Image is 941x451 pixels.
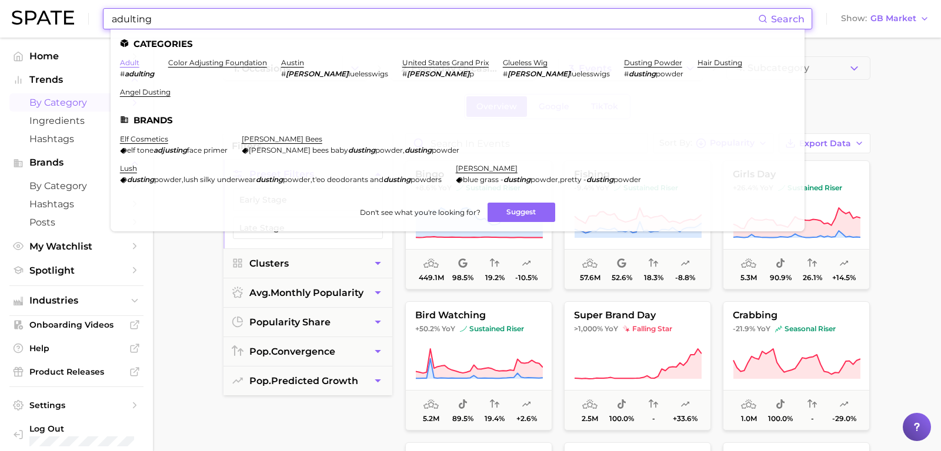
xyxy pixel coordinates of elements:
[406,310,552,321] span: bird watching
[741,398,756,412] span: average monthly popularity: Medium Popularity
[723,310,869,321] span: crabbing
[675,274,695,282] span: -8.8%
[281,58,304,67] a: austin
[29,75,124,85] span: Trends
[624,58,682,67] a: dusting powder
[463,175,503,184] span: blue grass -
[187,146,228,154] span: face primer
[832,415,856,423] span: -29.0%
[29,217,124,228] span: Posts
[249,375,271,386] abbr: popularity index
[452,415,473,423] span: 89.5%
[242,134,322,143] a: [PERSON_NAME] bees
[375,146,403,154] span: powder
[9,237,144,255] a: My Watchlist
[249,317,331,328] span: popularity share
[411,175,442,184] span: powders
[407,69,469,78] em: [PERSON_NAME]
[9,213,144,231] a: Posts
[127,175,154,184] em: dusting
[458,257,468,271] span: popularity share: Google
[348,146,375,154] em: dusting
[680,398,690,412] span: popularity predicted growth: Likely
[256,175,283,184] em: dusting
[29,133,124,144] span: Hashtags
[29,51,124,62] span: Home
[120,69,125,78] span: #
[383,175,411,184] em: dusting
[629,69,656,78] em: dusting
[649,398,658,412] span: popularity convergence: Insufficient Data
[771,14,805,25] span: Search
[586,175,613,184] em: dusting
[223,366,392,395] button: pop.predicted growth
[120,87,171,96] a: angel dusting
[223,337,392,366] button: pop.convergence
[775,325,782,332] img: seasonal riser
[249,375,358,386] span: predicted growth
[574,324,603,333] span: >1,000%
[29,157,124,168] span: Brands
[617,257,626,271] span: popularity share: Google
[419,274,444,282] span: 449.1m
[469,69,474,78] span: p
[839,398,849,412] span: popularity predicted growth: Uncertain
[624,69,629,78] span: #
[360,208,480,217] span: Don't see what you're looking for?
[423,257,439,271] span: average monthly popularity: Very High Popularity
[776,257,785,271] span: popularity share: TikTok
[348,69,388,78] span: luelesswigs
[490,257,499,271] span: popularity convergence: Very Low Convergence
[605,324,618,334] span: YoY
[29,265,124,276] span: Spotlight
[9,130,144,148] a: Hashtags
[168,58,267,67] a: color adjusting foundation
[456,164,518,173] a: [PERSON_NAME]
[9,195,144,213] a: Hashtags
[249,258,289,269] span: Clusters
[778,183,842,193] span: sustained riser
[488,203,555,222] button: Suggest
[223,249,392,278] button: Clusters
[9,177,144,195] a: by Category
[9,112,144,130] a: Ingredients
[9,47,144,65] a: Home
[741,257,756,271] span: average monthly popularity: High Popularity
[530,175,558,184] span: powder
[29,400,124,410] span: Settings
[405,146,432,154] em: dusting
[154,175,182,184] span: powder
[29,97,124,108] span: by Category
[799,139,851,149] span: Export Data
[841,15,867,22] span: Show
[283,175,311,184] span: powder
[432,146,459,154] span: powder
[120,134,168,143] a: elf cosmetics
[698,58,742,67] a: hair dusting
[515,274,538,282] span: -10.5%
[9,154,144,171] button: Brands
[452,274,473,282] span: 98.5%
[286,69,348,78] em: [PERSON_NAME]
[870,15,916,22] span: GB Market
[423,415,439,423] span: 5.2m
[125,69,154,78] em: adulting
[9,71,144,89] button: Trends
[770,274,792,282] span: 90.9%
[120,58,139,67] a: adult
[127,146,154,154] span: elf tone
[456,175,641,184] div: ,
[522,257,531,271] span: popularity predicted growth: Very Unlikely
[223,278,392,307] button: avg.monthly popularity
[565,310,710,321] span: super brand day
[570,69,610,78] span: luelesswigs
[623,325,630,332] img: falling star
[741,415,757,423] span: 1.0m
[242,146,459,154] div: ,
[649,257,658,271] span: popularity convergence: Very Low Convergence
[490,398,499,412] span: popularity convergence: Very Low Convergence
[564,301,711,430] button: super brand day>1,000% YoYfalling starfalling star2.5m100.0%-+33.6%
[9,316,144,334] a: Onboarding Videos
[503,175,530,184] em: dusting
[613,175,641,184] span: powder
